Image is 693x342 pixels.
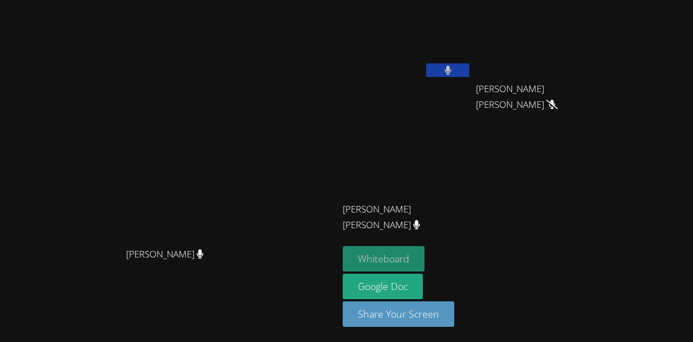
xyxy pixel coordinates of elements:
span: [PERSON_NAME] [PERSON_NAME] [343,202,463,233]
a: Google Doc [343,274,423,299]
span: [PERSON_NAME] [126,247,204,262]
span: [PERSON_NAME] [PERSON_NAME] [476,81,596,113]
button: Whiteboard [343,246,424,272]
button: Share Your Screen [343,301,454,327]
